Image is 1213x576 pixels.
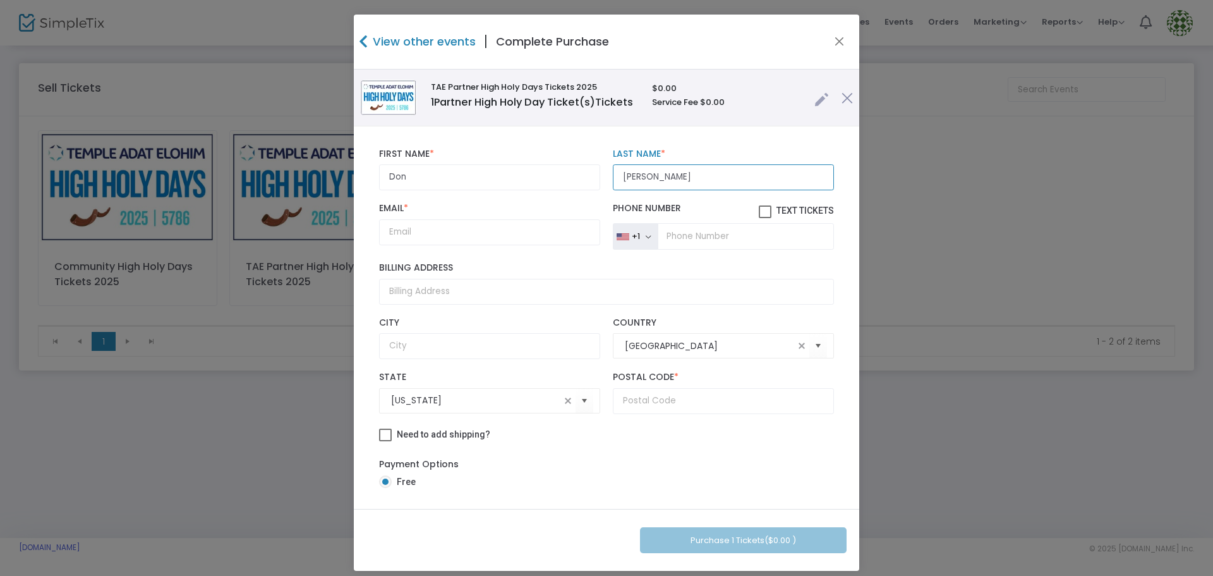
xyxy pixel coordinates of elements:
input: Select Country [625,340,794,353]
input: Email [379,219,600,245]
label: Billing Address [379,262,834,274]
button: Select [809,333,827,359]
button: Select [576,388,593,414]
input: Postal Code [613,388,834,414]
input: Phone Number [658,223,834,250]
img: cross.png [842,92,853,104]
input: City [379,333,600,359]
label: City [379,317,600,329]
button: +1 [613,223,658,250]
label: Payment Options [379,458,459,471]
h4: View other events [370,33,476,50]
span: clear [794,338,809,353]
input: First Name [379,164,600,190]
label: Postal Code [613,372,834,383]
span: Partner High Holy Day Ticket(s) [431,95,633,109]
span: Need to add shipping? [397,429,490,439]
input: Select State [391,394,560,407]
label: First Name [379,149,600,160]
span: Free [392,475,416,489]
h4: Complete Purchase [496,33,609,50]
span: clear [560,393,576,408]
span: 1 [431,95,434,109]
input: Billing Address [379,279,834,305]
label: Email [379,203,600,214]
span: Tickets [595,95,633,109]
label: Country [613,317,834,329]
span: Text Tickets [776,205,834,216]
img: 638875958442677682HHD2025SimpleTixConfrimationEmailLogo750x472px.jpg [360,80,417,116]
h6: Service Fee $0.00 [652,97,802,107]
label: State [379,372,600,383]
span: | [476,30,496,53]
h6: $0.00 [652,83,802,94]
label: Phone Number [613,203,834,218]
button: Close [831,34,848,50]
h6: TAE Partner High Holy Days Tickets 2025 [431,82,639,92]
input: Last Name [613,164,834,190]
label: Last Name [613,149,834,160]
div: +1 [632,231,640,242]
